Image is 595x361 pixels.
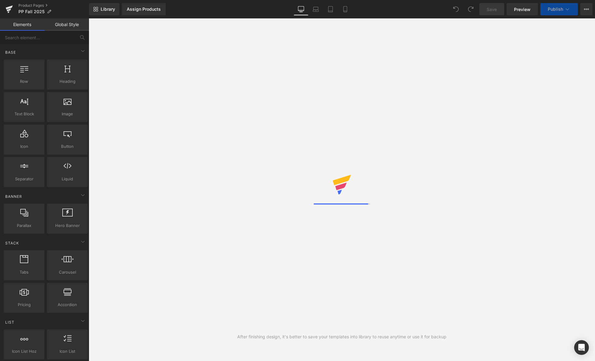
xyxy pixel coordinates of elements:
span: Image [49,111,86,117]
span: Pricing [6,301,43,308]
a: Tablet [323,3,338,15]
span: Text Block [6,111,43,117]
span: List [5,319,15,325]
span: Accordion [49,301,86,308]
span: Liquid [49,176,86,182]
a: Mobile [338,3,353,15]
div: After finishing design, it's better to save your templates into library to reuse anytime or use i... [237,333,446,340]
a: Global Style [44,18,89,31]
button: Undo [450,3,462,15]
span: Icon List [49,348,86,355]
a: Laptop [308,3,323,15]
div: Open Intercom Messenger [574,340,589,355]
span: PP Fall 2025 [18,9,44,14]
button: Publish [540,3,578,15]
div: Assign Products [127,7,161,12]
a: Product Pages [18,3,89,8]
span: Icon List Hoz [6,348,43,355]
span: Library [101,6,115,12]
span: Banner [5,194,23,199]
span: Tabs [6,269,43,275]
span: Carousel [49,269,86,275]
span: Row [6,78,43,85]
span: Stack [5,240,20,246]
span: Save [487,6,497,13]
span: Heading [49,78,86,85]
span: Publish [548,7,563,12]
a: Preview [507,3,538,15]
span: Parallax [6,222,43,229]
span: Preview [514,6,531,13]
span: Separator [6,176,43,182]
a: New Library [89,3,119,15]
span: Icon [6,143,43,150]
span: Hero Banner [49,222,86,229]
span: Base [5,49,17,55]
a: Desktop [294,3,308,15]
button: Redo [465,3,477,15]
span: Button [49,143,86,150]
button: More [580,3,593,15]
